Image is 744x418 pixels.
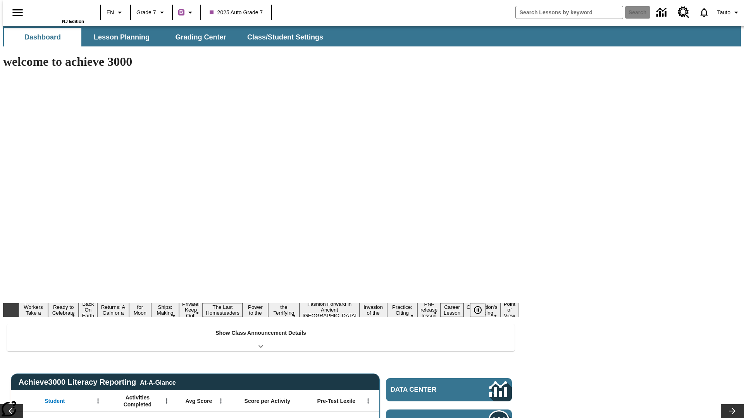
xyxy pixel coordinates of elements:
button: Lesson carousel, Next [721,404,744,418]
button: Slide 13 Mixed Practice: Citing Evidence [387,297,418,323]
span: Score per Activity [245,397,291,404]
button: Grade: Grade 7, Select a grade [133,5,170,19]
button: Slide 1 Labor Day: Workers Take a Stand [19,297,48,323]
button: Slide 11 Fashion Forward in Ancient Rome [300,300,360,320]
span: NJ Edition [62,19,84,24]
span: Avg Score [185,397,212,404]
div: SubNavbar [3,26,741,46]
button: Slide 4 Free Returns: A Gain or a Drain? [97,297,129,323]
button: Open Menu [215,395,227,407]
button: Grading Center [162,28,239,46]
button: Slide 10 Attack of the Terrifying Tomatoes [268,297,300,323]
button: Open side menu [6,1,29,24]
div: Show Class Announcement Details [7,324,515,351]
span: Grade 7 [136,9,156,17]
a: Notifications [694,2,714,22]
span: Student [45,397,65,404]
span: 2025 Auto Grade 7 [210,9,263,17]
button: Slide 15 Career Lesson [441,303,463,317]
div: Pause [470,303,493,317]
span: B [179,7,183,17]
button: Slide 9 Solar Power to the People [243,297,268,323]
div: Home [34,3,84,24]
span: Data Center [391,386,463,394]
button: Slide 7 Private! Keep Out! [179,300,203,320]
span: Achieve3000 Literacy Reporting [19,378,176,387]
button: Slide 5 Time for Moon Rules? [129,297,151,323]
button: Class/Student Settings [241,28,329,46]
div: At-A-Glance [140,378,176,386]
span: Tauto [717,9,730,17]
button: Slide 16 The Constitution's Balancing Act [463,297,501,323]
button: Open Menu [92,395,104,407]
button: Lesson Planning [83,28,160,46]
div: SubNavbar [3,28,330,46]
button: Open Menu [362,395,374,407]
input: search field [516,6,623,19]
span: Activities Completed [112,394,163,408]
button: Slide 14 Pre-release lesson [417,300,441,320]
button: Boost Class color is purple. Change class color [175,5,198,19]
button: Slide 17 Point of View [501,300,518,320]
button: Pause [470,303,486,317]
button: Slide 2 Get Ready to Celebrate Juneteenth! [48,297,79,323]
button: Slide 12 The Invasion of the Free CD [360,297,387,323]
button: Slide 8 The Last Homesteaders [203,303,243,317]
a: Home [34,3,84,19]
button: Slide 3 Back On Earth [79,300,97,320]
button: Language: EN, Select a language [103,5,128,19]
button: Slide 6 Cruise Ships: Making Waves [151,297,179,323]
span: EN [107,9,114,17]
a: Data Center [652,2,673,23]
button: Profile/Settings [714,5,744,19]
h1: welcome to achieve 3000 [3,55,518,69]
p: Show Class Announcement Details [215,329,306,337]
span: Pre-Test Lexile [317,397,356,404]
button: Open Menu [161,395,172,407]
a: Data Center [386,378,512,401]
a: Resource Center, Will open in new tab [673,2,694,23]
button: Dashboard [4,28,81,46]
